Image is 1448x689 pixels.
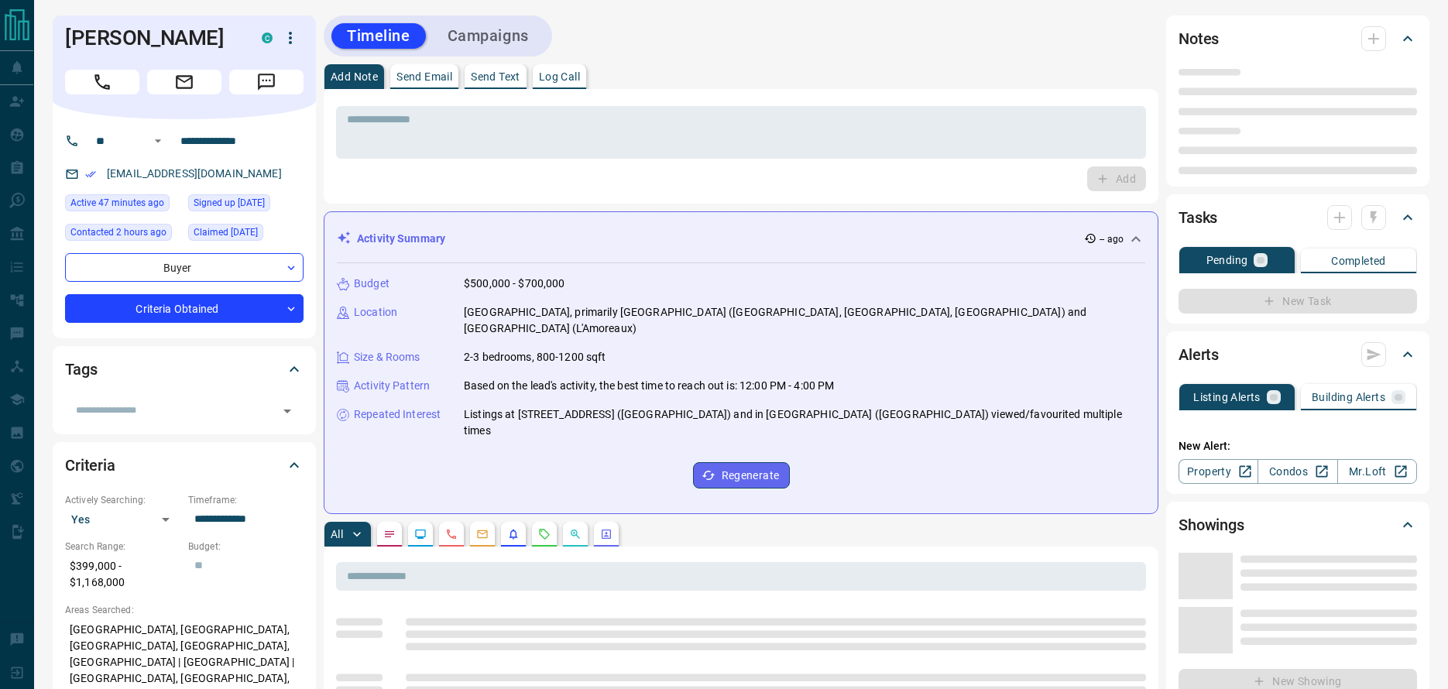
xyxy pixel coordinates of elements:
[65,357,97,382] h2: Tags
[432,23,544,49] button: Campaigns
[354,406,441,423] p: Repeated Interest
[1179,336,1417,373] div: Alerts
[65,554,180,595] p: $399,000 - $1,168,000
[85,169,96,180] svg: Email Verified
[471,71,520,82] p: Send Text
[194,225,258,240] span: Claimed [DATE]
[538,528,551,540] svg: Requests
[464,378,834,394] p: Based on the lead's activity, the best time to reach out is: 12:00 PM - 4:00 PM
[1179,205,1217,230] h2: Tasks
[331,529,343,540] p: All
[70,195,164,211] span: Active 47 minutes ago
[107,167,282,180] a: [EMAIL_ADDRESS][DOMAIN_NAME]
[65,447,304,484] div: Criteria
[539,71,580,82] p: Log Call
[464,276,565,292] p: $500,000 - $700,000
[65,493,180,507] p: Actively Searching:
[147,70,221,94] span: Email
[65,70,139,94] span: Call
[1337,459,1417,484] a: Mr.Loft
[188,540,304,554] p: Budget:
[1193,392,1261,403] p: Listing Alerts
[1179,512,1244,537] h2: Showings
[476,528,489,540] svg: Emails
[354,276,389,292] p: Budget
[70,225,166,240] span: Contacted 2 hours ago
[65,603,304,617] p: Areas Searched:
[65,224,180,245] div: Wed Oct 15 2025
[276,400,298,422] button: Open
[357,231,445,247] p: Activity Summary
[149,132,167,150] button: Open
[600,528,612,540] svg: Agent Actions
[1258,459,1337,484] a: Condos
[1179,438,1417,454] p: New Alert:
[1179,20,1417,57] div: Notes
[65,453,115,478] h2: Criteria
[1206,255,1248,266] p: Pending
[1331,255,1386,266] p: Completed
[354,349,420,365] p: Size & Rooms
[1100,232,1124,246] p: -- ago
[188,493,304,507] p: Timeframe:
[65,253,304,282] div: Buyer
[65,540,180,554] p: Search Range:
[354,378,430,394] p: Activity Pattern
[188,224,304,245] div: Fri Feb 28 2025
[65,294,304,323] div: Criteria Obtained
[331,23,426,49] button: Timeline
[354,304,397,321] p: Location
[464,349,606,365] p: 2-3 bedrooms, 800-1200 sqft
[445,528,458,540] svg: Calls
[65,351,304,388] div: Tags
[65,507,180,532] div: Yes
[337,225,1145,253] div: Activity Summary-- ago
[331,71,378,82] p: Add Note
[65,194,180,216] div: Wed Oct 15 2025
[1179,459,1258,484] a: Property
[229,70,304,94] span: Message
[569,528,582,540] svg: Opportunities
[1179,199,1417,236] div: Tasks
[464,406,1145,439] p: Listings at [STREET_ADDRESS] ([GEOGRAPHIC_DATA]) and in [GEOGRAPHIC_DATA] ([GEOGRAPHIC_DATA]) vie...
[194,195,265,211] span: Signed up [DATE]
[693,462,790,488] button: Regenerate
[383,528,396,540] svg: Notes
[1179,506,1417,543] div: Showings
[1312,392,1385,403] p: Building Alerts
[1179,26,1219,51] h2: Notes
[507,528,520,540] svg: Listing Alerts
[188,194,304,216] div: Fri Feb 28 2025
[414,528,427,540] svg: Lead Browsing Activity
[1179,342,1219,367] h2: Alerts
[65,26,238,50] h1: [PERSON_NAME]
[262,33,273,43] div: condos.ca
[464,304,1145,337] p: [GEOGRAPHIC_DATA], primarily [GEOGRAPHIC_DATA] ([GEOGRAPHIC_DATA], [GEOGRAPHIC_DATA], [GEOGRAPHIC...
[396,71,452,82] p: Send Email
